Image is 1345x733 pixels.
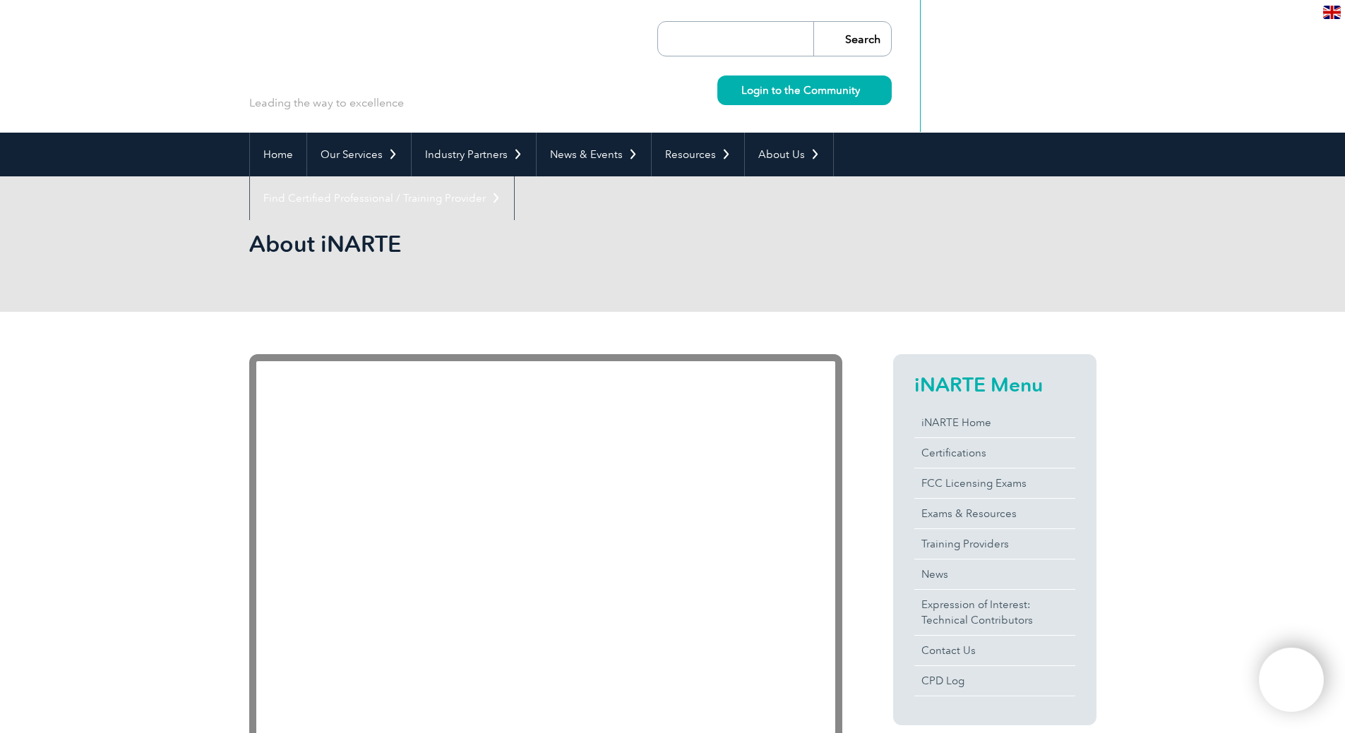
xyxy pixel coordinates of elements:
[745,133,833,176] a: About Us
[914,408,1075,437] a: iNARTE Home
[813,22,891,56] input: Search
[914,373,1075,396] h2: iNARTE Menu
[537,133,651,176] a: News & Events
[914,438,1075,468] a: Certifications
[914,529,1075,559] a: Training Providers
[914,636,1075,665] a: Contact Us
[914,499,1075,528] a: Exams & Resources
[1323,6,1341,19] img: en
[914,666,1075,696] a: CPD Log
[914,468,1075,498] a: FCC Licensing Exams
[914,559,1075,589] a: News
[717,75,892,105] a: Login to the Community
[249,233,842,255] h2: About iNARTE
[250,176,514,220] a: Find Certified Professional / Training Provider
[250,133,306,176] a: Home
[307,133,411,176] a: Our Services
[249,95,404,111] p: Leading the way to excellence
[1274,662,1309,698] img: svg+xml;nitro-empty-id=OTA2OjExNg==-1;base64,PHN2ZyB2aWV3Qm94PSIwIDAgNDAwIDQwMCIgd2lkdGg9IjQwMCIg...
[652,133,744,176] a: Resources
[914,590,1075,635] a: Expression of Interest:Technical Contributors
[412,133,536,176] a: Industry Partners
[860,86,868,94] img: svg+xml;nitro-empty-id=MzU4OjIyMw==-1;base64,PHN2ZyB2aWV3Qm94PSIwIDAgMTEgMTEiIHdpZHRoPSIxMSIgaGVp...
